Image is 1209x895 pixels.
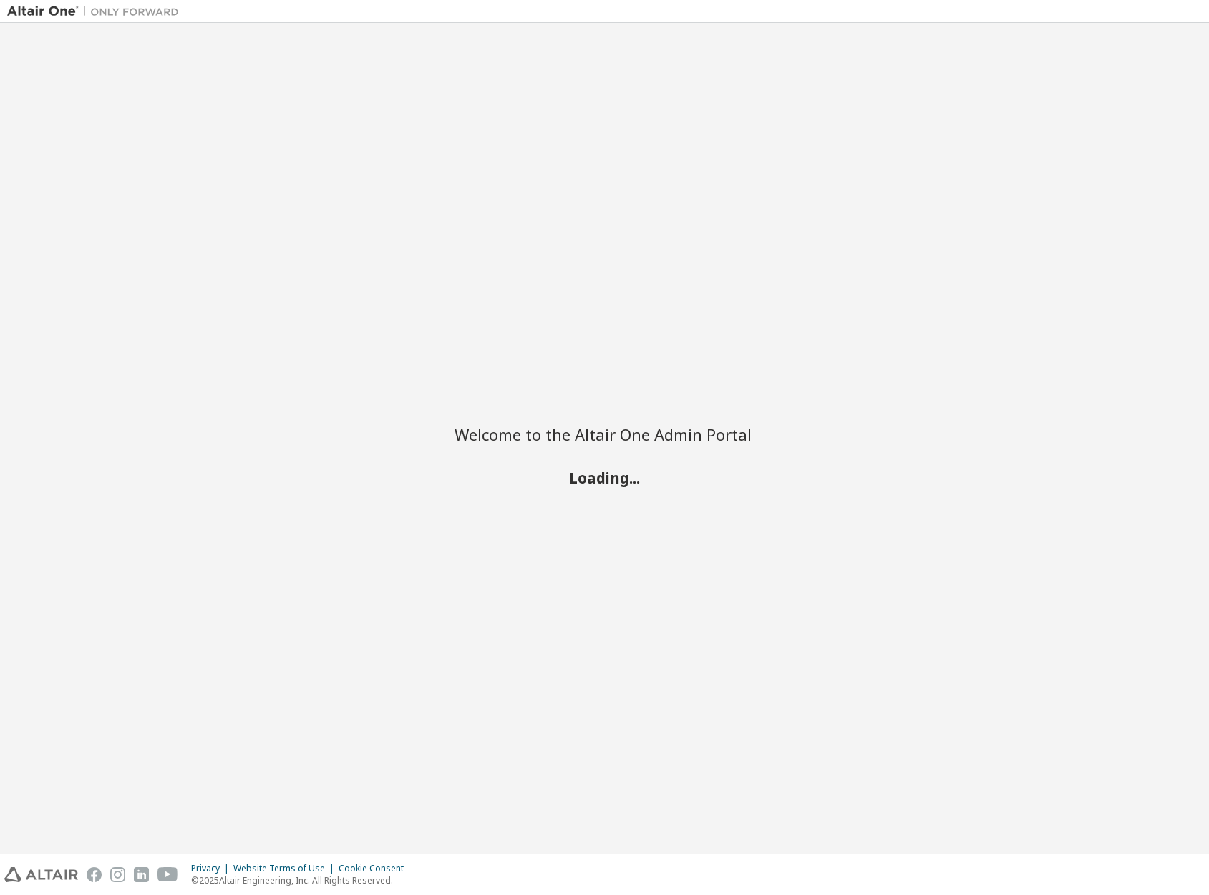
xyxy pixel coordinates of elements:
[455,468,755,486] h2: Loading...
[110,867,125,882] img: instagram.svg
[339,863,412,874] div: Cookie Consent
[191,863,233,874] div: Privacy
[87,867,102,882] img: facebook.svg
[7,4,186,19] img: Altair One
[455,424,755,444] h2: Welcome to the Altair One Admin Portal
[191,874,412,886] p: © 2025 Altair Engineering, Inc. All Rights Reserved.
[4,867,78,882] img: altair_logo.svg
[157,867,178,882] img: youtube.svg
[134,867,149,882] img: linkedin.svg
[233,863,339,874] div: Website Terms of Use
